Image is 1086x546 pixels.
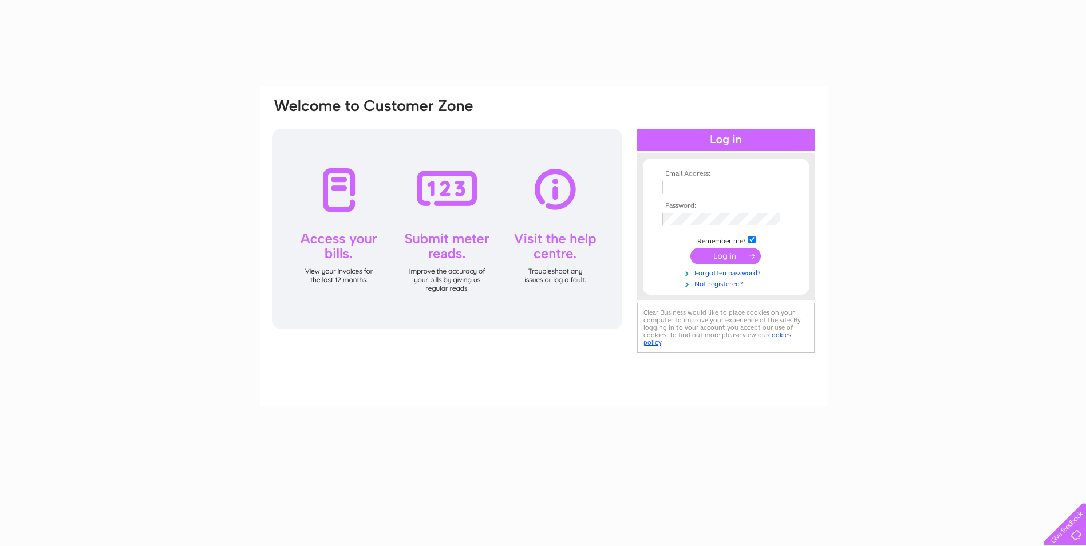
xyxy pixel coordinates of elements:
[643,331,791,346] a: cookies policy
[637,303,815,353] div: Clear Business would like to place cookies on your computer to improve your experience of the sit...
[662,278,792,288] a: Not registered?
[660,234,792,246] td: Remember me?
[690,248,761,264] input: Submit
[662,267,792,278] a: Forgotten password?
[660,202,792,210] th: Password:
[660,170,792,178] th: Email Address:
